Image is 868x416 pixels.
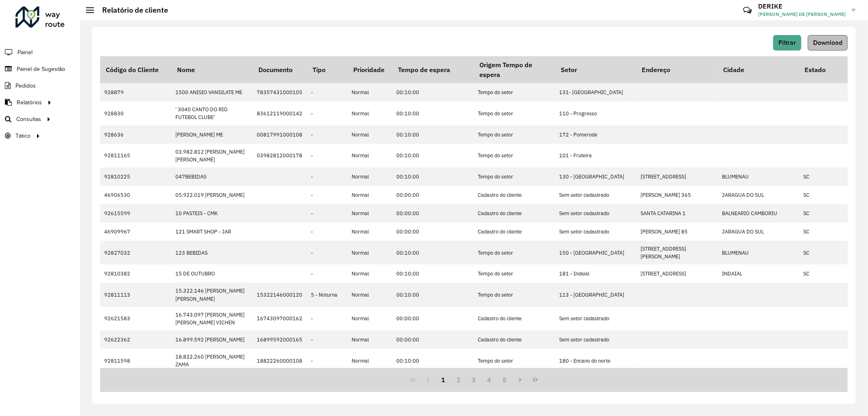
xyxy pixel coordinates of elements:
td: Normal [348,144,392,167]
td: Tempo do setor [474,167,555,186]
td: Normal [348,330,392,349]
td: 172 - Pomerode [555,125,636,144]
td: 16.743.097 [PERSON_NAME] [PERSON_NAME] VICHEN [171,307,253,330]
td: 16.899.592 [PERSON_NAME] [171,330,253,349]
td: 18822260000108 [253,349,307,372]
a: Contato Rápido [739,2,756,19]
td: Cadastro do cliente [474,186,555,204]
td: INDAIAL [718,264,799,283]
span: Painel [17,48,33,57]
td: Tempo do setor [474,264,555,283]
td: 00:10:00 [392,241,474,264]
td: 130 - [GEOGRAPHIC_DATA] [555,167,636,186]
td: Cadastro do cliente [474,330,555,349]
td: BLUMENAU [718,167,799,186]
td: 00:10:00 [392,125,474,144]
span: Download [813,39,842,46]
td: - [307,101,348,125]
th: Cidade [718,56,799,83]
td: Sem setor cadastrado [555,330,636,349]
td: Sem setor cadastrado [555,204,636,222]
td: 121 SMART SHOP - JAR [171,222,253,241]
button: Next Page [512,372,528,387]
td: 03982812000178 [253,144,307,167]
td: 047BEBIDAS [171,167,253,186]
td: Normal [348,222,392,241]
td: - [307,144,348,167]
td: 92811598 [100,349,171,372]
td: - [307,167,348,186]
td: SANTA CATARINA 1 [636,204,718,222]
button: Filtrar [773,35,801,51]
td: 00:10:00 [392,349,474,372]
td: 92811165 [100,144,171,167]
td: - [307,186,348,204]
td: Cadastro do cliente [474,307,555,330]
td: 00:10:00 [392,167,474,186]
td: - [307,264,348,283]
td: 150 - [GEOGRAPHIC_DATA] [555,241,636,264]
td: Normal [348,167,392,186]
td: [STREET_ADDRESS] [636,167,718,186]
td: 03.982.812 [PERSON_NAME] [PERSON_NAME] [171,144,253,167]
th: Tipo [307,56,348,83]
td: JARAGUA DO SUL [718,222,799,241]
th: Documento [253,56,307,83]
th: Setor [555,56,636,83]
td: 180 - Encano do norte [555,349,636,372]
td: 123 BEBIDAS [171,241,253,264]
th: Origem Tempo de espera [474,56,555,83]
td: 92811113 [100,283,171,306]
td: BALNEARIO CAMBORIU [718,204,799,222]
span: [PERSON_NAME] DE [PERSON_NAME] [758,11,846,18]
td: 16899592000165 [253,330,307,349]
td: [PERSON_NAME] 365 [636,186,718,204]
td: ' 3040 CANTO DO RIO FUTEBOL CLUBE' [171,101,253,125]
td: 92827032 [100,241,171,264]
th: Código do Cliente [100,56,171,83]
td: 00:00:00 [392,186,474,204]
span: Consultas [16,115,41,123]
td: Tempo do setor [474,283,555,306]
td: - [307,83,348,101]
td: Normal [348,125,392,144]
td: JARAGUA DO SUL [718,186,799,204]
span: Relatórios [17,98,42,107]
td: [PERSON_NAME] ME [171,125,253,144]
td: 181 - Indaial [555,264,636,283]
button: Last Page [527,372,543,387]
td: [STREET_ADDRESS] [636,264,718,283]
td: 78357431000105 [253,83,307,101]
td: 101 - Fruteira [555,144,636,167]
td: - [307,349,348,372]
td: 1500 ANISIO VANSILATE ME [171,83,253,101]
td: 00:10:00 [392,144,474,167]
td: Tempo do setor [474,83,555,101]
td: Tempo do setor [474,125,555,144]
td: 00:10:00 [392,283,474,306]
td: 15.322.146 [PERSON_NAME] [PERSON_NAME] [171,283,253,306]
td: 00:10:00 [392,264,474,283]
td: - [307,222,348,241]
td: 00:00:00 [392,307,474,330]
td: 92615599 [100,204,171,222]
td: 83612119000142 [253,101,307,125]
td: 5 - Noturna [307,283,348,306]
td: Normal [348,101,392,125]
td: Normal [348,349,392,372]
td: Normal [348,83,392,101]
th: Tempo de espera [392,56,474,83]
span: Pedidos [15,81,36,90]
td: 05.922.019 [PERSON_NAME] [171,186,253,204]
td: - [307,307,348,330]
h3: DERIKE [758,2,846,10]
td: Normal [348,204,392,222]
td: 10 PASTEIS - CMK [171,204,253,222]
td: 00:10:00 [392,83,474,101]
td: - [307,330,348,349]
button: 2 [451,372,466,387]
td: - [307,204,348,222]
span: Tático [15,132,31,140]
td: 92810225 [100,167,171,186]
td: 00:10:00 [392,101,474,125]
